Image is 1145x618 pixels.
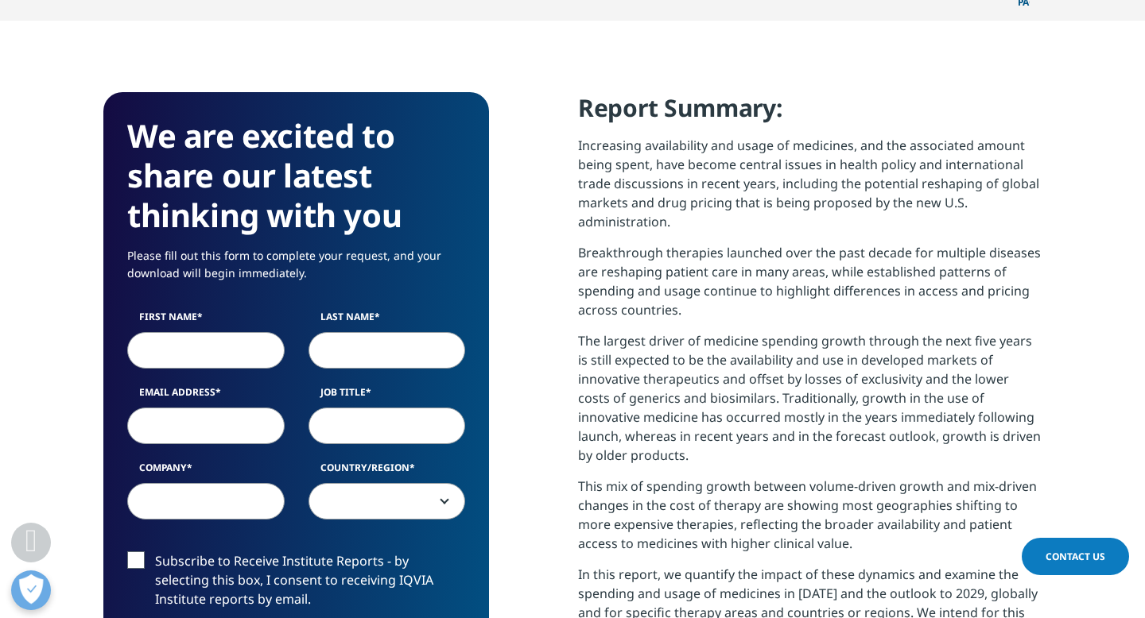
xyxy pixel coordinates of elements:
[127,461,285,483] label: Company
[578,92,1042,136] h4: Report Summary:
[309,310,466,332] label: Last Name
[578,477,1042,565] p: This mix of spending growth between volume-driven growth and mix-driven changes in the cost of th...
[127,310,285,332] label: First Name
[11,570,51,610] button: Open Preferences
[578,136,1042,243] p: Increasing availability and usage of medicines, and the associated amount being spent, have becom...
[1022,538,1129,575] a: Contact Us
[309,461,466,483] label: Country/Region
[578,331,1042,477] p: The largest driver of medicine spending growth through the next five years is still expected to b...
[127,385,285,407] label: Email Address
[1046,550,1105,563] span: Contact Us
[309,385,466,407] label: Job Title
[127,116,465,235] h3: We are excited to share our latest thinking with you
[127,551,465,617] label: Subscribe to Receive Institute Reports - by selecting this box, I consent to receiving IQVIA Inst...
[578,243,1042,331] p: Breakthrough therapies launched over the past decade for multiple diseases are reshaping patient ...
[127,247,465,294] p: Please fill out this form to complete your request, and your download will begin immediately.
